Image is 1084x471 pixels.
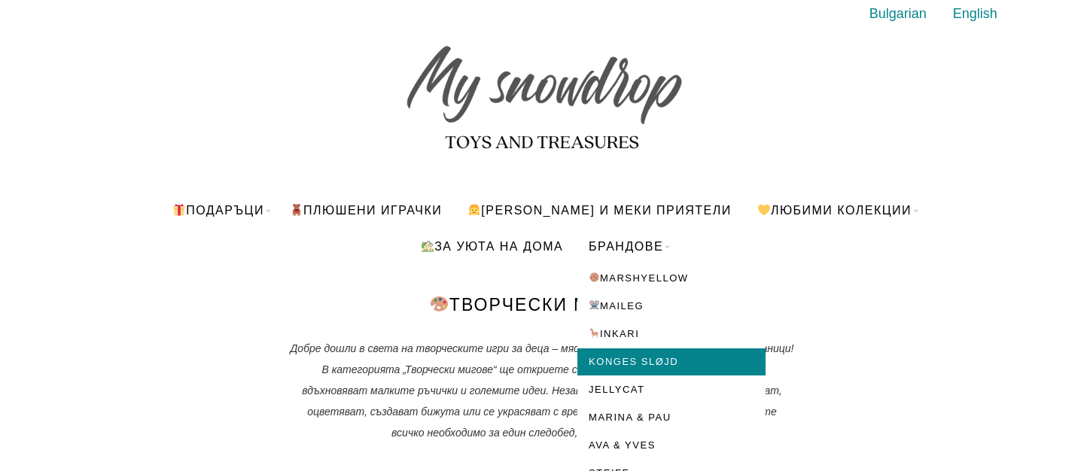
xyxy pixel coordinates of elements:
a: [PERSON_NAME] и меки приятели [456,192,743,228]
a: ПЛЮШЕНИ ИГРАЧКИ [279,192,453,228]
img: 🦙 [589,328,599,338]
a: English [953,6,997,21]
a: Bulgarian [869,6,927,21]
a: За уюта на дома [410,228,574,264]
p: Добре дошли в света на творческите игри за деца – място, където въображението няма граници! В кат... [279,338,805,443]
img: 🎨 [431,295,448,312]
img: 🎁 [173,204,185,216]
a: Marshyellow [577,265,766,292]
a: Ava & Yves [577,432,766,459]
img: My snowdrop [399,19,685,162]
a: Подаръци [161,192,276,228]
a: БРАНДОВЕ [577,228,674,264]
img: 🧸 [291,204,303,216]
img: 🐭 [589,300,599,310]
a: INKARI [577,321,766,348]
a: Konges Sløjd [577,348,766,375]
img: 🏡 [422,240,434,252]
a: Jellycat [577,376,766,403]
img: 💛 [758,204,770,216]
a: Maileg [577,293,766,320]
h1: Творчески мигове [241,294,843,315]
a: Marina & Pau [577,404,766,431]
img: 👧 [468,204,480,216]
img: 🍪 [589,272,599,282]
a: Любими Колекции [746,192,923,228]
